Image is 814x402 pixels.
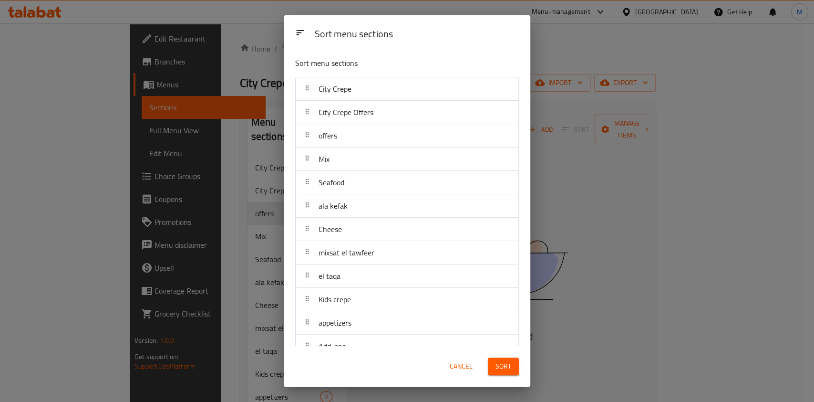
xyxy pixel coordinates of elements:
[296,264,518,288] div: el taqa
[296,311,518,335] div: appetizers
[295,57,473,69] p: Sort menu sections
[319,199,348,213] span: ala kefak
[296,335,518,358] div: Add-ons
[296,241,518,264] div: mixsat el tawfeer
[495,360,511,372] span: Sort
[296,124,518,148] div: offers
[319,105,373,119] span: City Crepe Offers
[296,77,518,101] div: City Crepe
[296,194,518,218] div: ala kefak
[310,24,523,45] div: Sort menu sections
[296,171,518,194] div: Seafood
[319,292,351,307] span: Kids crepe
[319,175,344,190] span: Seafood
[296,148,518,171] div: Mix
[319,152,330,166] span: Mix
[446,358,476,375] button: Cancel
[488,358,519,375] button: Sort
[319,269,340,283] span: el taqa
[450,360,473,372] span: Cancel
[296,288,518,311] div: Kids crepe
[319,245,374,260] span: mixsat el tawfeer
[296,101,518,124] div: City Crepe Offers
[319,222,342,236] span: Cheese
[296,218,518,241] div: Cheese
[319,128,337,143] span: offers
[319,339,346,353] span: Add-ons
[319,82,351,96] span: City Crepe
[319,316,351,330] span: appetizers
